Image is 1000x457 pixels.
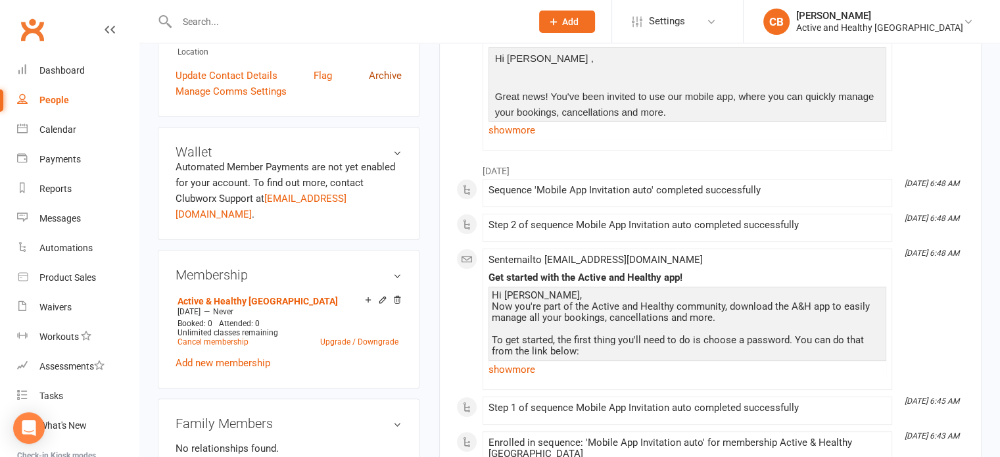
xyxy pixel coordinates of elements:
div: Calendar [39,124,76,135]
a: Upgrade / Downgrade [320,337,398,347]
span: , [591,53,594,64]
span: Booked: 0 [178,319,212,328]
a: Cancel membership [178,337,249,347]
div: Assessments [39,361,105,372]
span: Hi [495,53,504,64]
a: [EMAIL_ADDRESS][DOMAIN_NAME] [176,193,346,220]
input: Search... [173,12,522,31]
a: Add new membership [176,357,270,369]
a: Payments [17,145,139,174]
i: [DATE] 6:48 AM [905,179,959,188]
h3: Family Members [176,416,402,431]
div: Messages [39,213,81,224]
button: Add [539,11,595,33]
h3: Wallet [176,145,402,159]
span: Never [213,307,233,316]
a: Manage Comms Settings [176,84,287,99]
i: [DATE] 6:45 AM [905,397,959,406]
div: Dashboard [39,65,85,76]
div: Tasks [39,391,63,401]
no-payment-system: Automated Member Payments are not yet enabled for your account. To find out more, contact Clubwor... [176,161,395,220]
div: Hi [PERSON_NAME], Now you're part of the Active and Healthy community, download the A&H app to ea... [492,290,883,446]
h3: Membership [176,268,402,282]
a: Calendar [17,115,139,145]
a: show more [488,360,886,379]
div: Payments [39,154,81,164]
span: Add [562,16,579,27]
div: Step 1 of sequence Mobile App Invitation auto completed successfully [488,402,886,414]
a: People [17,85,139,115]
a: Archive [369,68,402,84]
span: Sent email to [EMAIL_ADDRESS][DOMAIN_NAME] [488,254,703,266]
a: Tasks [17,381,139,411]
div: Location [178,46,402,59]
a: Dashboard [17,56,139,85]
div: What's New [39,420,87,431]
p: No relationships found. [176,441,402,456]
span: Settings [649,7,685,36]
a: show more [488,121,886,139]
a: Assessments [17,352,139,381]
a: Messages [17,204,139,233]
div: Automations [39,243,93,253]
a: What's New [17,411,139,441]
a: Active & Healthy [GEOGRAPHIC_DATA] [178,296,338,306]
div: Step 2 of sequence Mobile App Invitation auto completed successfully [488,220,886,231]
i: [DATE] 6:48 AM [905,249,959,258]
i: [DATE] 6:43 AM [905,431,959,441]
a: Product Sales [17,263,139,293]
span: [PERSON_NAME] [507,53,588,64]
span: Attended: 0 [219,319,260,328]
div: Sequence 'Mobile App Invitation auto' completed successfully [488,185,886,196]
div: Workouts [39,331,79,342]
li: [DATE] [456,157,964,178]
div: Active and Healthy [GEOGRAPHIC_DATA] [796,22,963,34]
div: Get started with the Active and Healthy app! [488,272,886,283]
span: Unlimited classes remaining [178,328,278,337]
a: Workouts [17,322,139,352]
div: Open Intercom Messenger [13,412,45,444]
span: [DATE] [178,307,201,316]
div: — [174,306,402,317]
a: Flag [314,68,332,84]
i: [DATE] 6:48 AM [905,214,959,223]
div: Waivers [39,302,72,312]
a: Update Contact Details [176,68,277,84]
a: Automations [17,233,139,263]
div: Product Sales [39,272,96,283]
div: CB [763,9,790,35]
div: [PERSON_NAME] [796,10,963,22]
div: Reports [39,183,72,194]
a: Reports [17,174,139,204]
div: People [39,95,69,105]
a: Waivers [17,293,139,322]
span: Great news! You've been invited to use our mobile app, where you can quickly manage your bookings... [495,91,874,118]
a: Clubworx [16,13,49,46]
